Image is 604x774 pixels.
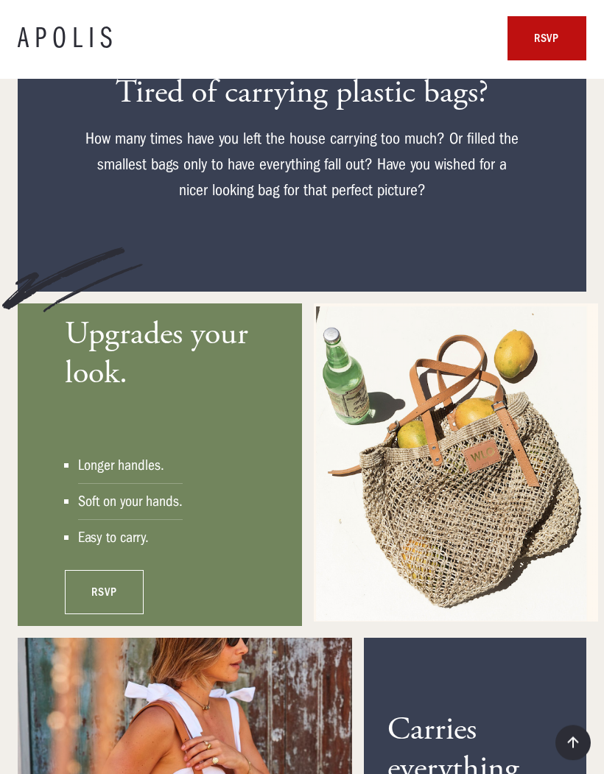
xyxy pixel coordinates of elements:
[78,457,183,475] div: Longer handles.
[65,571,144,615] a: rsvp
[78,493,183,511] div: Soft on your hands.
[65,316,290,394] h3: Upgrades your look.
[18,24,118,53] a: APOLIS
[81,127,523,204] p: How many times have you left the house carrying too much? Or filled the smallest bags only to hav...
[81,74,523,113] h3: Tired of carrying plastic bags?
[508,16,586,60] a: rsvp
[78,530,183,547] div: Easy to carry.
